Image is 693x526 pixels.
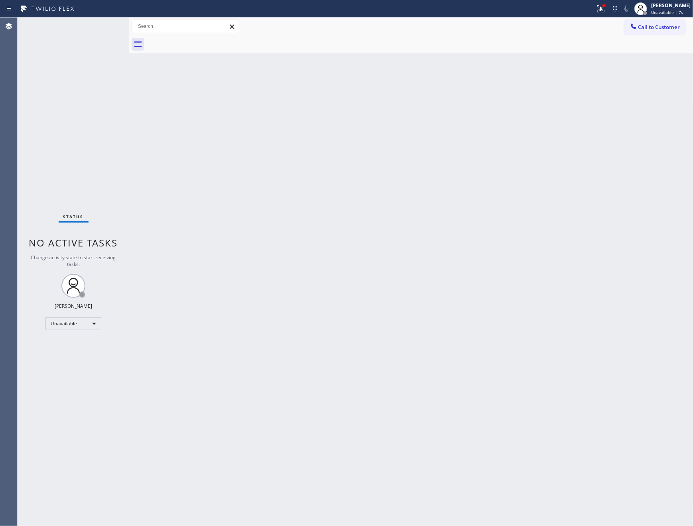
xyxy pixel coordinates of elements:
[651,10,683,15] span: Unavailable | 7s
[638,23,680,31] span: Call to Customer
[55,303,92,309] div: [PERSON_NAME]
[31,254,116,268] span: Change activity state to start receiving tasks.
[45,317,101,330] div: Unavailable
[63,214,84,219] span: Status
[621,3,632,14] button: Mute
[29,236,118,249] span: No active tasks
[624,20,685,35] button: Call to Customer
[132,20,239,33] input: Search
[651,2,691,9] div: [PERSON_NAME]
